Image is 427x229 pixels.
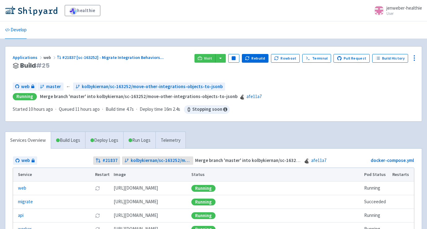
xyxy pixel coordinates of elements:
[95,213,100,218] button: Restart pod
[302,54,331,63] a: Terminal
[66,83,71,90] span: ←
[43,55,57,60] span: web
[242,54,268,63] button: Rebuild
[386,11,422,16] small: User
[333,54,370,63] a: Pull Request
[126,106,134,113] span: 4.7s
[371,157,414,163] a: docker-compose.yml
[195,157,393,163] strong: Merge branch 'master' into kolbykiernan/sc-163252/move-other-integrations-objects-to-jsonb
[82,83,223,90] span: kolbykiernan/sc-163252/move-other-integrations-objects-to-jsonb
[28,106,53,112] time: 10 hours ago
[93,156,120,165] a: #21837
[13,168,93,182] th: Service
[62,55,164,60] span: #21837 [sc-163252] - Migrate Integration Behaviors ...
[18,212,24,219] a: api
[386,5,422,11] span: jenweber-healthie
[164,106,180,113] span: 16m 2.4s
[246,93,262,99] a: afe11a7
[18,198,33,205] a: migrate
[370,6,422,16] a: jenweber-healthie User
[271,54,300,63] button: Rowboat
[123,132,155,149] a: Run Logs
[372,54,408,63] a: Build History
[131,157,190,164] span: kolbykiernan/sc-163252/move-other-integrations-objects-to-jsonb
[21,157,30,164] span: web
[102,157,118,164] strong: # 21837
[51,132,85,149] a: Build Logs
[13,55,43,60] a: Applications
[191,199,216,205] div: Running
[140,106,163,113] span: Deploy time
[13,93,37,100] div: Running
[13,83,37,91] a: web
[191,212,216,219] div: Running
[57,55,165,60] a: #21837 [sc-163252] - Migrate Integration Behaviors...
[95,186,100,191] button: Restart pod
[228,54,239,63] button: Pause
[114,185,158,192] span: [DOMAIN_NAME][URL]
[65,5,100,16] a: healthie
[85,132,123,149] a: Deploy Logs
[5,6,57,16] img: Shipyard logo
[311,157,326,163] a: afe11a7
[5,21,27,39] a: Develop
[73,83,225,91] a: kolbykiernan/sc-163252/move-other-integrations-objects-to-jsonb
[5,132,51,149] a: Services Overview
[93,168,112,182] th: Restart
[13,156,37,165] a: web
[184,105,230,114] span: Stopping soon
[36,61,50,70] span: # 25
[362,182,390,195] td: Running
[106,106,125,113] span: Build time
[37,83,63,91] a: master
[122,156,193,165] a: kolbykiernan/sc-163252/move-other-integrations-objects-to-jsonb
[362,168,390,182] th: Pod Status
[20,62,50,69] span: Build
[362,195,390,209] td: Succeeded
[21,83,29,90] span: web
[362,209,390,222] td: Running
[114,212,158,219] span: [DOMAIN_NAME][URL]
[112,168,190,182] th: Image
[13,105,230,114] div: · · ·
[204,56,212,61] span: Visit
[59,106,100,112] span: Queued
[155,132,185,149] a: Telemetry
[40,93,237,99] strong: Merge branch 'master' into kolbykiernan/sc-163252/move-other-integrations-objects-to-jsonb
[190,168,362,182] th: Status
[75,106,100,112] time: 11 hours ago
[194,54,216,63] a: Visit
[191,185,216,192] div: Running
[46,83,61,90] span: master
[114,198,158,205] span: [DOMAIN_NAME][URL]
[390,168,414,182] th: Restarts
[13,106,53,112] span: Started
[18,185,26,192] a: web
